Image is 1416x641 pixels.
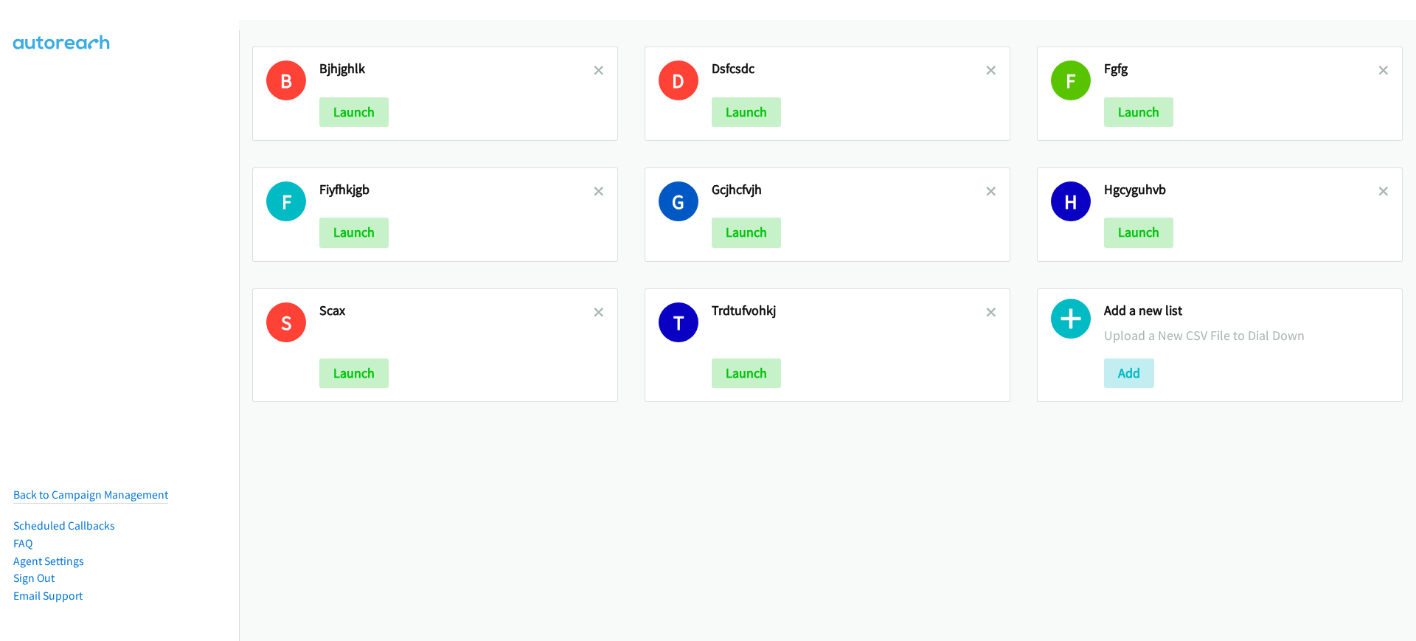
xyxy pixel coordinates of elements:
h1: G [659,181,698,221]
h2: Gcjhcfvjh [712,181,986,198]
button: Launch [1104,97,1173,127]
h1: H [1051,181,1091,221]
button: Launch [712,358,781,388]
h2: Add a new list [1104,302,1389,319]
button: Launch [1104,218,1173,247]
h2: Trdtufvohkj [712,302,986,319]
a: Scheduled Callbacks [13,519,115,533]
h1: T [659,302,698,342]
h2: Hgcyguhvb [1104,181,1378,198]
button: Add [1104,358,1154,388]
h2: Bjhjghlk [319,60,594,77]
a: Agent Settings [13,554,84,568]
button: Launch [712,97,781,127]
a: Sign Out [13,571,55,585]
a: FAQ [13,536,32,550]
a: Back to Campaign Management [13,488,168,502]
h1: F [266,181,306,221]
h1: B [266,60,306,100]
h1: D [659,60,698,100]
button: Launch [319,358,389,388]
h2: Dsfcsdc [712,60,986,77]
button: Launch [712,218,781,247]
a: Email Support [13,589,83,603]
h1: F [1051,60,1091,100]
h2: Fiyfhkjgb [319,181,594,198]
button: Launch [319,97,389,127]
h2: Fgfg [1104,60,1378,77]
h2: Scax [319,302,594,319]
h1: S [266,302,306,342]
button: Launch [319,218,389,247]
p: Upload a New CSV File to Dial Down [1104,325,1389,345]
